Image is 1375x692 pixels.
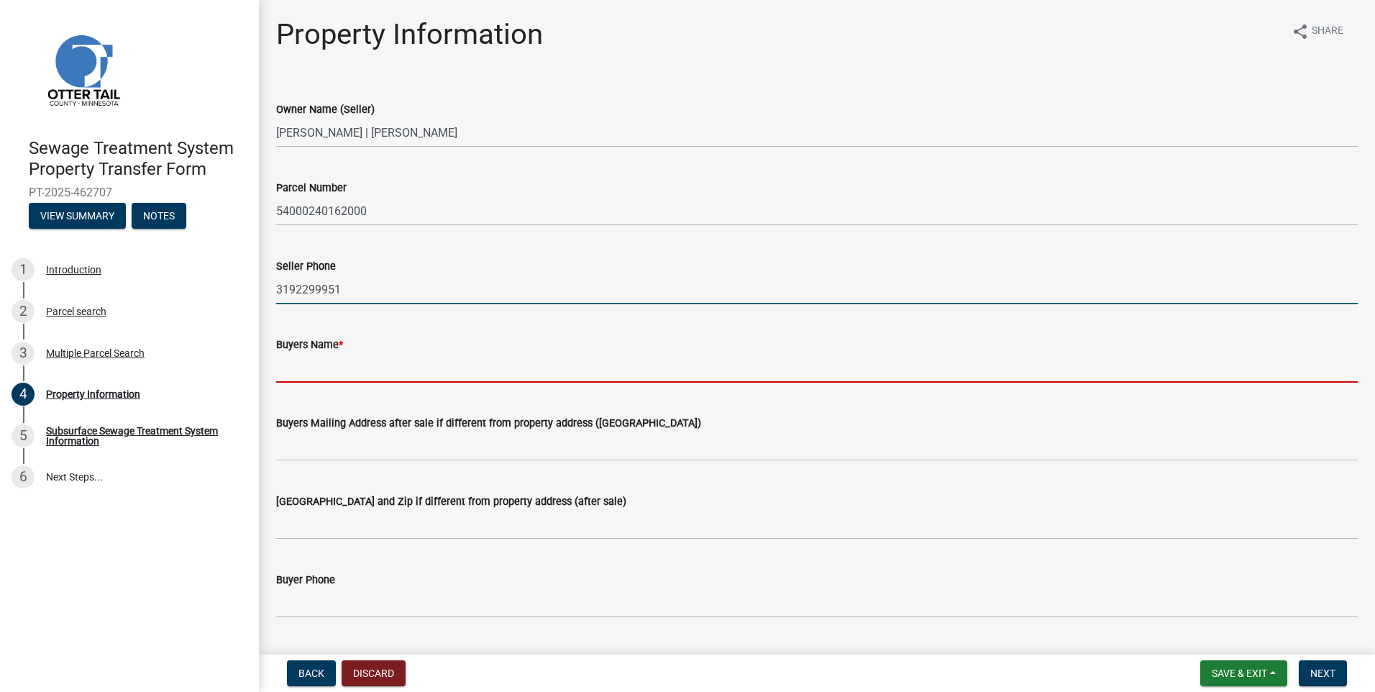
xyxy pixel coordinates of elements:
div: Property Information [46,389,140,399]
label: [GEOGRAPHIC_DATA] and Zip if different from property address (after sale) [276,497,626,507]
img: Otter Tail County, Minnesota [29,15,137,123]
h1: Property Information [276,17,543,52]
span: PT-2025-462707 [29,186,230,199]
wm-modal-confirm: Notes [132,211,186,222]
span: Share [1312,23,1343,40]
button: shareShare [1280,17,1355,45]
div: Multiple Parcel Search [46,348,145,358]
button: Back [287,660,336,686]
label: Seller Phone [276,262,336,272]
button: Save & Exit [1200,660,1287,686]
button: Notes [132,203,186,229]
div: 6 [12,465,35,488]
div: 2 [12,300,35,323]
label: Buyers Mailing Address after sale if different from property address ([GEOGRAPHIC_DATA]) [276,419,701,429]
div: 3 [12,342,35,365]
wm-modal-confirm: Summary [29,211,126,222]
i: share [1292,23,1309,40]
span: Back [298,668,324,679]
span: Save & Exit [1212,668,1267,679]
label: Owner Name (Seller) [276,105,375,115]
div: 5 [12,424,35,447]
div: Subsurface Sewage Treatment System Information [46,426,236,446]
button: Discard [342,660,406,686]
label: Buyer Phone [276,575,335,586]
button: View Summary [29,203,126,229]
div: 4 [12,383,35,406]
span: Next [1310,668,1335,679]
div: Parcel search [46,306,106,317]
label: Parcel Number [276,183,347,194]
h4: Sewage Treatment System Property Transfer Form [29,138,247,180]
button: Next [1299,660,1347,686]
div: 1 [12,258,35,281]
div: Introduction [46,265,101,275]
label: Buyers Name [276,340,343,350]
